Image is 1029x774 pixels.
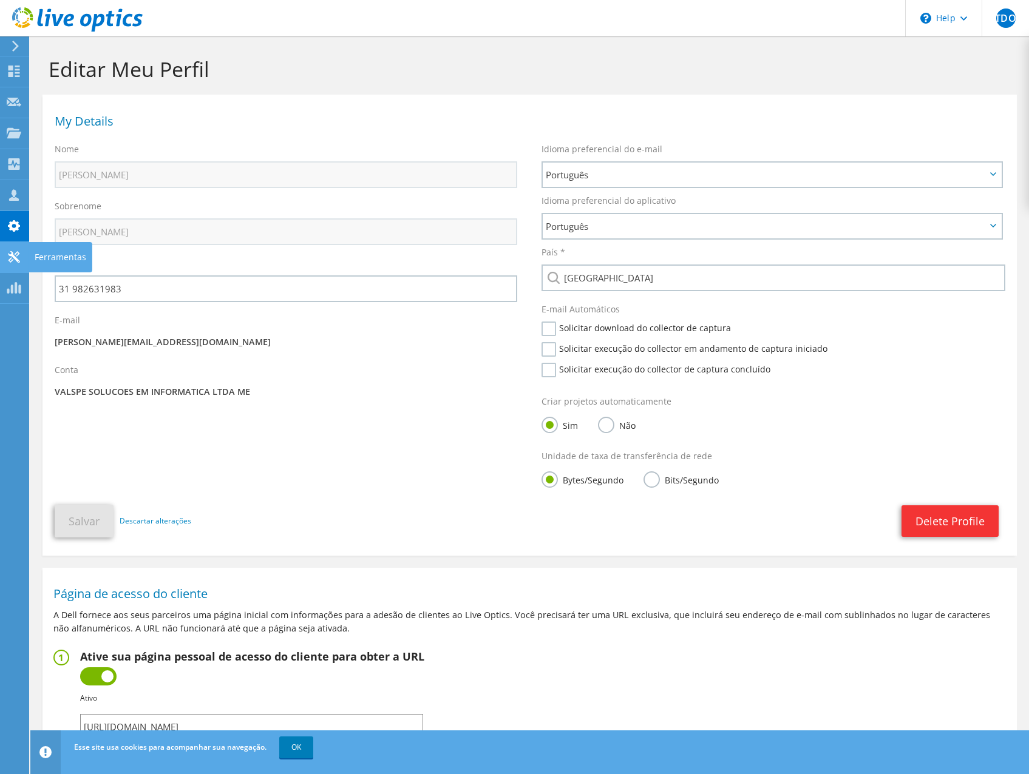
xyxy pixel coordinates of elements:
[55,314,80,326] label: E-mail
[542,246,565,258] label: País *
[546,219,986,234] span: Português
[53,608,1006,635] p: A Dell fornece aos seus parceiros uma página inicial com informações para a adesão de clientes ao...
[920,13,931,24] svg: \n
[902,505,999,537] a: Delete Profile
[74,742,267,752] span: Esse site usa cookies para acompanhar sua navegação.
[546,167,986,182] span: Português
[279,736,313,758] a: OK
[120,514,191,528] a: Descartar alterações
[29,242,92,272] div: Ferramentas
[80,650,424,663] h2: Ative sua página pessoal de acesso do cliente para obter a URL
[542,363,770,377] label: Solicitar execução do collector de captura concluído
[542,195,676,207] label: Idioma preferencial do aplicativo
[55,115,999,127] h1: My Details
[542,417,578,432] label: Sim
[644,471,719,486] label: Bits/Segundo
[542,321,731,336] label: Solicitar download do collector de captura
[55,364,78,376] label: Conta
[542,471,623,486] label: Bytes/Segundo
[55,385,517,399] p: VALSPE SOLUCOES EM INFORMATICA LTDA ME
[55,335,517,349] p: [PERSON_NAME][EMAIL_ADDRESS][DOMAIN_NAME]
[80,693,97,703] b: Ativo
[598,417,636,432] label: Não
[542,395,671,408] label: Criar projetos automaticamente
[55,505,114,537] button: Salvar
[542,303,620,315] label: E-mail Automáticos
[55,200,101,212] label: Sobrenome
[996,8,1016,28] span: JTDOJ
[49,56,1005,82] h1: Editar Meu Perfil
[55,143,79,155] label: Nome
[542,143,662,155] label: Idioma preferencial do e-mail
[542,342,827,357] label: Solicitar execução do collector em andamento de captura iniciado
[53,588,1000,600] h1: Página de acesso do cliente
[542,450,712,462] label: Unidade de taxa de transferência de rede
